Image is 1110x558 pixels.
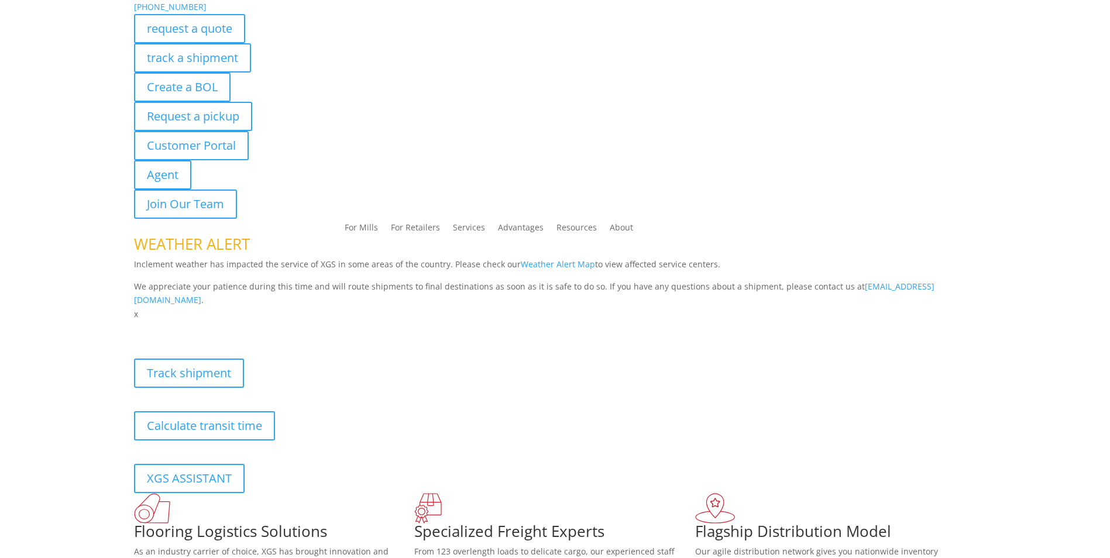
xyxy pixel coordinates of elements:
a: Join Our Team [134,190,237,219]
a: Agent [134,160,191,190]
p: x [134,307,977,321]
a: XGS ASSISTANT [134,464,245,493]
a: Track shipment [134,359,244,388]
a: track a shipment [134,43,251,73]
a: Resources [556,223,597,236]
a: Weather Alert Map [521,259,595,270]
h1: Specialized Freight Experts [414,523,695,545]
a: Request a pickup [134,102,252,131]
p: Inclement weather has impacted the service of XGS in some areas of the country. Please check our ... [134,257,977,280]
span: WEATHER ALERT [134,233,250,254]
a: Calculate transit time [134,411,275,440]
a: For Retailers [391,223,440,236]
a: Advantages [498,223,544,236]
h1: Flooring Logistics Solutions [134,523,415,545]
h1: Flagship Distribution Model [695,523,976,545]
b: Visibility, transparency, and control for your entire supply chain. [134,323,395,334]
a: Create a BOL [134,73,231,102]
a: About [610,223,633,236]
a: Services [453,223,485,236]
a: [PHONE_NUMBER] [134,1,207,12]
a: request a quote [134,14,245,43]
img: xgs-icon-total-supply-chain-intelligence-red [134,493,170,523]
p: We appreciate your patience during this time and will route shipments to final destinations as so... [134,280,977,308]
a: Customer Portal [134,131,249,160]
img: xgs-icon-focused-on-flooring-red [414,493,442,523]
img: xgs-icon-flagship-distribution-model-red [695,493,736,523]
a: For Mills [345,223,378,236]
